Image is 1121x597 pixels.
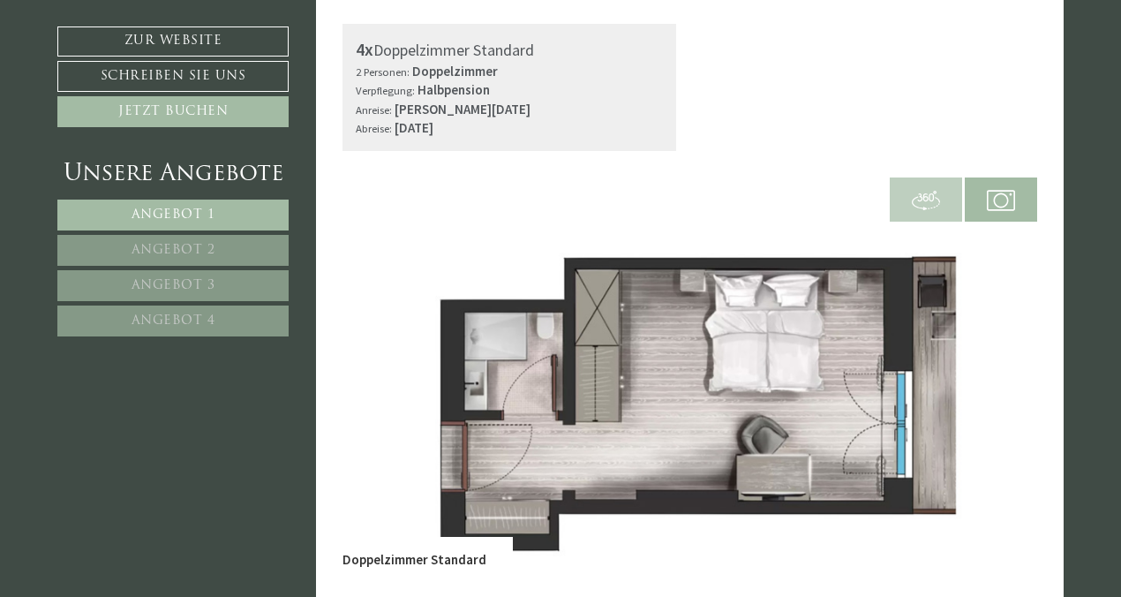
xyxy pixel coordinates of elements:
[132,279,215,292] span: Angebot 3
[132,314,215,328] span: Angebot 4
[132,244,215,257] span: Angebot 2
[581,465,696,496] button: Senden
[356,102,392,117] small: Anreise:
[342,537,513,569] div: Doppelzimmer Standard
[988,374,1006,418] button: Next
[912,186,940,215] img: 360-grad.svg
[57,158,289,191] div: Unsere Angebote
[356,121,392,135] small: Abreise:
[987,186,1015,215] img: camera.svg
[57,96,289,127] a: Jetzt buchen
[356,38,373,60] b: 4x
[395,119,433,136] b: [DATE]
[412,63,498,79] b: Doppelzimmer
[132,208,215,222] span: Angebot 1
[57,26,289,57] a: Zur Website
[26,82,252,94] small: 08:13
[26,50,252,64] div: Montis – Active Nature Spa
[373,374,392,418] button: Previous
[342,222,1038,570] img: image
[13,47,260,97] div: Guten Tag, wie können wir Ihnen helfen?
[356,83,415,97] small: Verpflegung:
[356,37,664,63] div: Doppelzimmer Standard
[305,13,391,42] div: Mittwoch
[356,64,410,79] small: 2 Personen:
[57,61,289,92] a: Schreiben Sie uns
[395,101,530,117] b: [PERSON_NAME][DATE]
[418,81,490,98] b: Halbpension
